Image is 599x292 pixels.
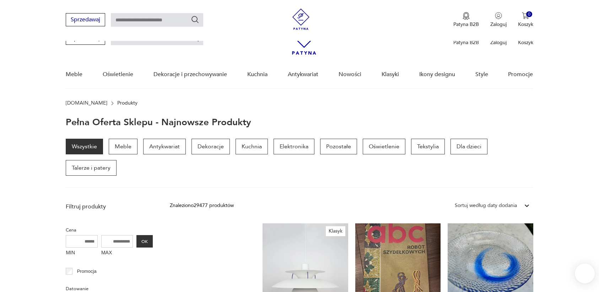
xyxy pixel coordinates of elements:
[109,139,137,154] a: Meble
[518,12,533,28] button: 0Koszyk
[288,61,318,88] a: Antykwariat
[274,139,314,154] a: Elektronika
[450,139,487,154] a: Dla dzieci
[290,9,312,30] img: Patyna - sklep z meblami i dekoracjami vintage
[453,12,479,28] a: Ikona medaluPatyna B2B
[453,12,479,28] button: Patyna B2B
[136,235,153,248] button: OK
[419,61,455,88] a: Ikony designu
[66,18,105,23] a: Sprzedawaj
[411,139,445,154] a: Tekstylia
[518,39,533,46] p: Koszyk
[77,267,97,275] p: Promocja
[66,226,153,234] p: Cena
[522,12,529,19] img: Ikona koszyka
[170,202,234,209] div: Znaleziono 29477 produktów
[463,12,470,20] img: Ikona medalu
[526,11,532,17] div: 0
[66,139,103,154] a: Wszystkie
[320,139,357,154] a: Pozostałe
[143,139,186,154] a: Antykwariat
[191,139,230,154] a: Dekoracje
[508,61,533,88] a: Promocje
[117,100,137,106] p: Produkty
[66,100,107,106] a: [DOMAIN_NAME]
[66,61,82,88] a: Meble
[191,15,199,24] button: Szukaj
[339,61,361,88] a: Nowości
[575,264,595,283] iframe: Smartsupp widget button
[247,61,268,88] a: Kuchnia
[66,13,105,26] button: Sprzedawaj
[475,61,488,88] a: Style
[153,61,227,88] a: Dekoracje i przechowywanie
[495,12,502,19] img: Ikonka użytkownika
[382,61,399,88] a: Klasyki
[455,202,517,209] div: Sortuj według daty dodania
[518,21,533,28] p: Koszyk
[101,248,133,259] label: MAX
[66,203,153,211] p: Filtruj produkty
[363,139,405,154] a: Oświetlenie
[490,21,507,28] p: Zaloguj
[453,39,479,46] p: Patyna B2B
[453,21,479,28] p: Patyna B2B
[103,61,133,88] a: Oświetlenie
[66,36,105,41] a: Sprzedawaj
[66,248,98,259] label: MIN
[490,12,507,28] button: Zaloguj
[490,39,507,46] p: Zaloguj
[66,160,117,176] a: Talerze i patery
[236,139,268,154] a: Kuchnia
[66,117,251,127] h1: Pełna oferta sklepu - najnowsze produkty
